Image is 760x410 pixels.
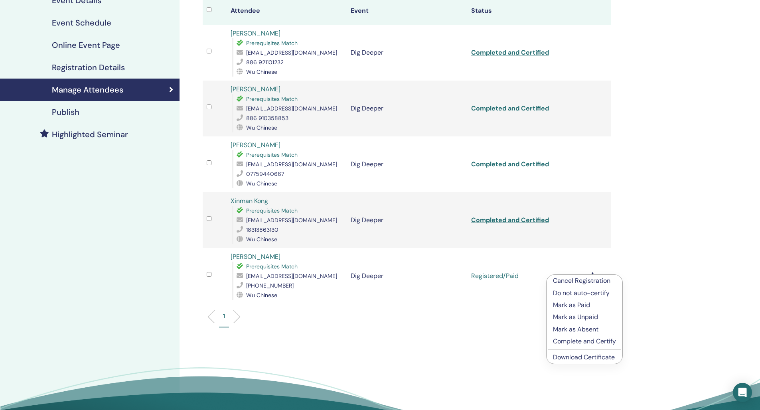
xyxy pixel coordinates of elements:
td: Dig Deeper [347,25,467,81]
h4: Event Schedule [52,18,111,28]
p: Mark as Absent [553,325,616,334]
span: Wu Chinese [246,68,277,75]
td: Dig Deeper [347,81,467,136]
td: Dig Deeper [347,248,467,304]
span: [EMAIL_ADDRESS][DOMAIN_NAME] [246,161,337,168]
span: Prerequisites Match [246,263,298,270]
h4: Registration Details [52,63,125,72]
h4: Online Event Page [52,40,120,50]
span: Prerequisites Match [246,151,298,158]
span: Prerequisites Match [246,207,298,214]
a: Download Certificate [553,353,615,361]
a: [PERSON_NAME] [231,141,280,149]
a: Completed and Certified [471,216,549,224]
a: Completed and Certified [471,48,549,57]
span: 07759440667 [246,170,284,177]
a: Completed and Certified [471,104,549,112]
a: [PERSON_NAME] [231,29,280,37]
span: [EMAIL_ADDRESS][DOMAIN_NAME] [246,217,337,224]
p: Cancel Registration [553,276,616,286]
span: Prerequisites Match [246,39,298,47]
span: 886 921101232 [246,59,284,66]
p: Do not auto-certify [553,288,616,298]
a: [PERSON_NAME] [231,252,280,261]
span: [EMAIL_ADDRESS][DOMAIN_NAME] [246,272,337,280]
span: Wu Chinese [246,236,277,243]
a: Xinman Kong [231,197,268,205]
span: 886 910358853 [246,114,288,122]
span: [EMAIL_ADDRESS][DOMAIN_NAME] [246,105,337,112]
span: [PHONE_NUMBER] [246,282,294,289]
div: Open Intercom Messenger [733,383,752,402]
p: Complete and Certify [553,337,616,346]
span: Prerequisites Match [246,95,298,102]
span: Wu Chinese [246,180,277,187]
td: Dig Deeper [347,136,467,192]
h4: Publish [52,107,79,117]
h4: Highlighted Seminar [52,130,128,139]
a: Completed and Certified [471,160,549,168]
span: Wu Chinese [246,292,277,299]
a: [PERSON_NAME] [231,85,280,93]
p: Mark as Unpaid [553,312,616,322]
p: 1 [223,312,225,320]
p: Mark as Paid [553,300,616,310]
h4: Manage Attendees [52,85,123,95]
span: Wu Chinese [246,124,277,131]
span: 18313863130 [246,226,278,233]
td: Dig Deeper [347,192,467,248]
span: [EMAIL_ADDRESS][DOMAIN_NAME] [246,49,337,56]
